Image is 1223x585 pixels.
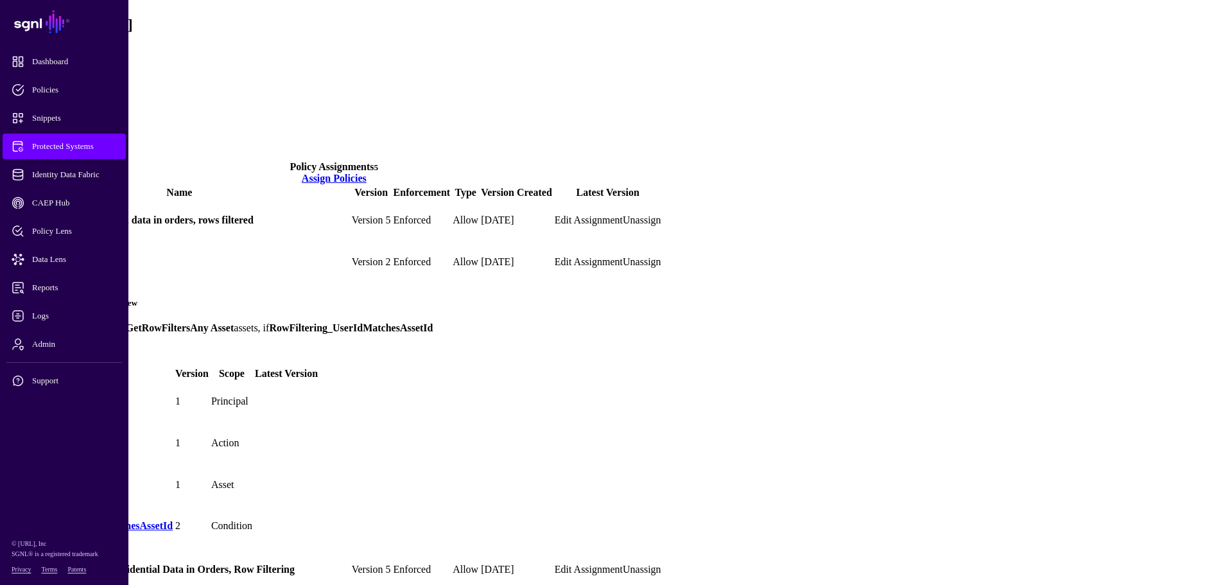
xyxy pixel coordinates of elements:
a: Unassign [623,564,661,575]
span: [DATE] [481,564,514,575]
a: CAEP Hub [3,190,126,216]
th: Version Created [480,186,553,199]
td: Condition [211,506,253,546]
span: Data Lens [12,253,137,266]
a: Policy Lens [3,218,126,244]
span: Reports [12,281,137,294]
a: Edit Assignment [555,564,623,575]
a: Edit Assignment [555,214,623,225]
th: Type [452,186,479,199]
span: Support [12,374,137,387]
a: Edit Assignment [555,256,623,267]
a: Patents [67,566,86,573]
a: Snippets [3,105,126,131]
span: Policies [12,83,137,96]
span: Policy Assignments [290,161,374,172]
h2: [PERSON_NAME] [5,16,1218,33]
a: Data Lens [3,247,126,272]
span: [DATE] [481,256,514,267]
strong: Any Asset [190,322,234,333]
th: Version [351,186,392,199]
span: assets [234,322,257,333]
a: Logs [3,303,126,329]
span: , if [258,322,270,333]
td: 1 [175,464,209,505]
td: 2 [175,506,209,546]
small: 5 [374,162,379,172]
td: Principal [211,381,253,422]
span: Logs [12,310,137,322]
h4: US Users Access Non-Confidential Data in Orders, Row Filtering [10,564,349,575]
span: Snippets [12,112,137,125]
td: Version 5 [351,200,392,241]
th: Scope [211,367,253,380]
a: Terms [42,566,58,573]
th: Version [175,367,209,380]
td: Version 2 [351,241,392,282]
th: Latest Version [254,367,318,380]
a: Dashboard [3,49,126,74]
strong: GetRowFilters [126,322,190,333]
span: Identity Data Fabric [12,168,137,181]
a: Reports [3,275,126,301]
th: Enforcement [393,186,451,199]
a: Admin [3,331,126,357]
span: Protected Systems [12,140,137,153]
h5: Version 2 (Latest Version) - Preview [7,298,661,308]
span: Policy Lens [12,225,137,238]
a: Protected Systems [3,134,126,159]
a: Identity Data Fabric [3,162,126,188]
a: Privacy [12,566,31,573]
a: Unassign [623,214,661,225]
th: Name [9,186,350,199]
h4: Row filtering in any table [10,256,349,268]
strong: RowFiltering_UserIdMatchesAssetId [269,322,433,333]
a: SGNL [8,8,121,36]
a: Unassign [623,256,661,267]
span: Enforced [394,214,431,225]
span: [DATE] [481,214,514,225]
td: Allow [452,200,479,241]
td: Allow [452,241,479,282]
span: CAEP Hub [12,196,137,209]
span: Enforced [394,256,431,267]
td: Asset [211,464,253,505]
span: Enforced [394,564,431,575]
p: © [URL], Inc [12,539,117,549]
th: Latest Version [554,186,662,199]
td: 1 [175,423,209,464]
h4: 6OE300 access confidential data in orders, rows filtered [10,214,349,226]
td: Action [211,423,253,464]
p: SGNL® is a registered trademark [12,549,117,559]
span: Dashboard [12,55,137,68]
span: Admin [12,338,137,351]
td: 1 [175,381,209,422]
a: Policies [3,77,126,103]
a: Assign Policies [302,173,367,184]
